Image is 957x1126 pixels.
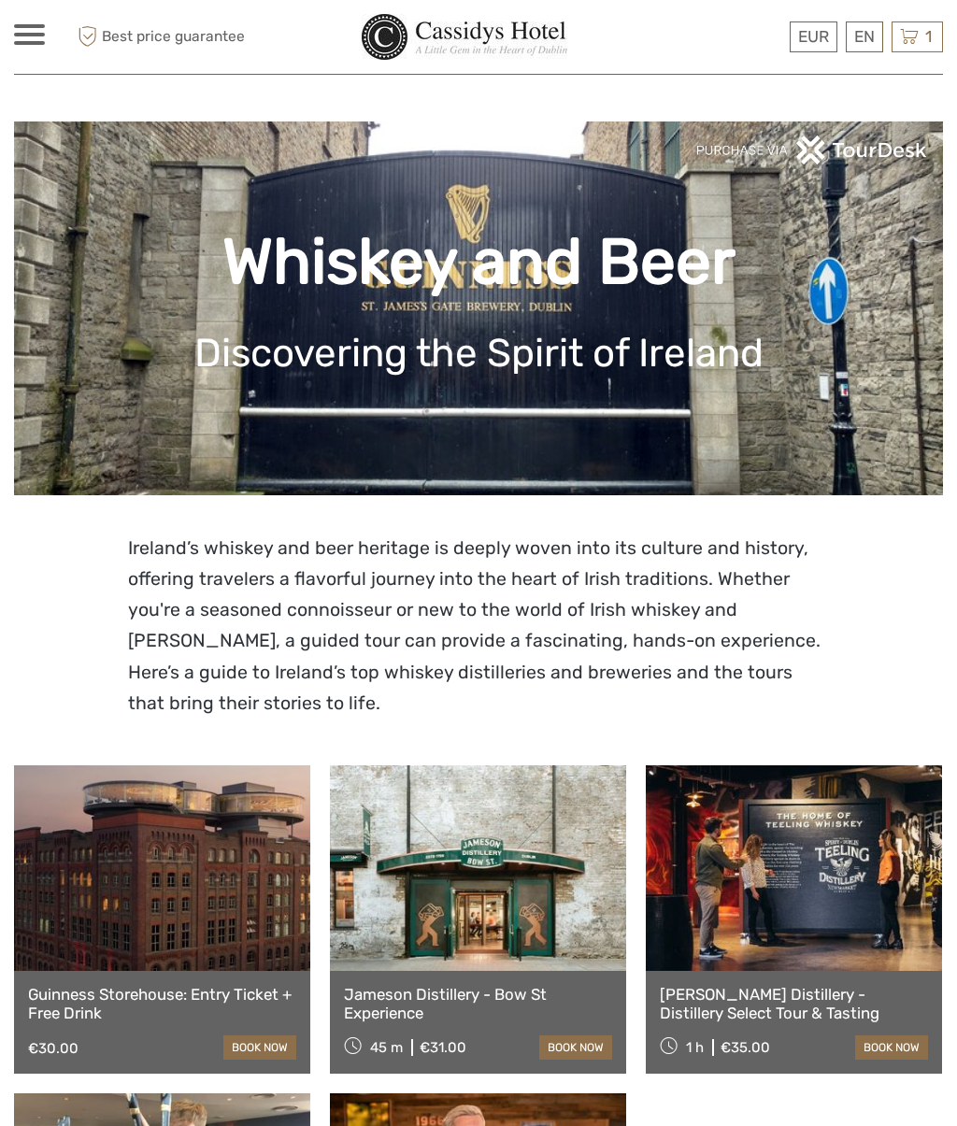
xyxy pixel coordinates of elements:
div: €30.00 [28,1040,79,1057]
span: Best price guarantee [73,21,247,52]
img: 377-0552fc04-05ca-4cc7-9c8e-c31e135f8cb0_logo_small.jpg [362,14,567,60]
a: book now [539,1035,612,1060]
img: PurchaseViaTourDeskwhite.png [695,135,929,164]
div: €31.00 [420,1039,466,1056]
a: Jameson Distillery - Bow St Experience [344,985,612,1023]
h1: Discovering the Spirit of Ireland [42,330,915,377]
span: EUR [798,27,829,46]
h1: Whiskey and Beer [42,224,915,300]
span: 1 [922,27,935,46]
div: EN [846,21,883,52]
div: €35.00 [721,1039,770,1056]
p: Ireland’s whiskey and beer heritage is deeply woven into its culture and history, offering travel... [128,533,829,719]
a: [PERSON_NAME] Distillery - Distillery Select Tour & Tasting [660,985,928,1023]
span: 1 h [686,1039,704,1056]
a: book now [855,1035,928,1060]
a: book now [223,1035,296,1060]
span: 45 m [370,1039,403,1056]
a: Guinness Storehouse: Entry Ticket + Free Drink [28,985,296,1023]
